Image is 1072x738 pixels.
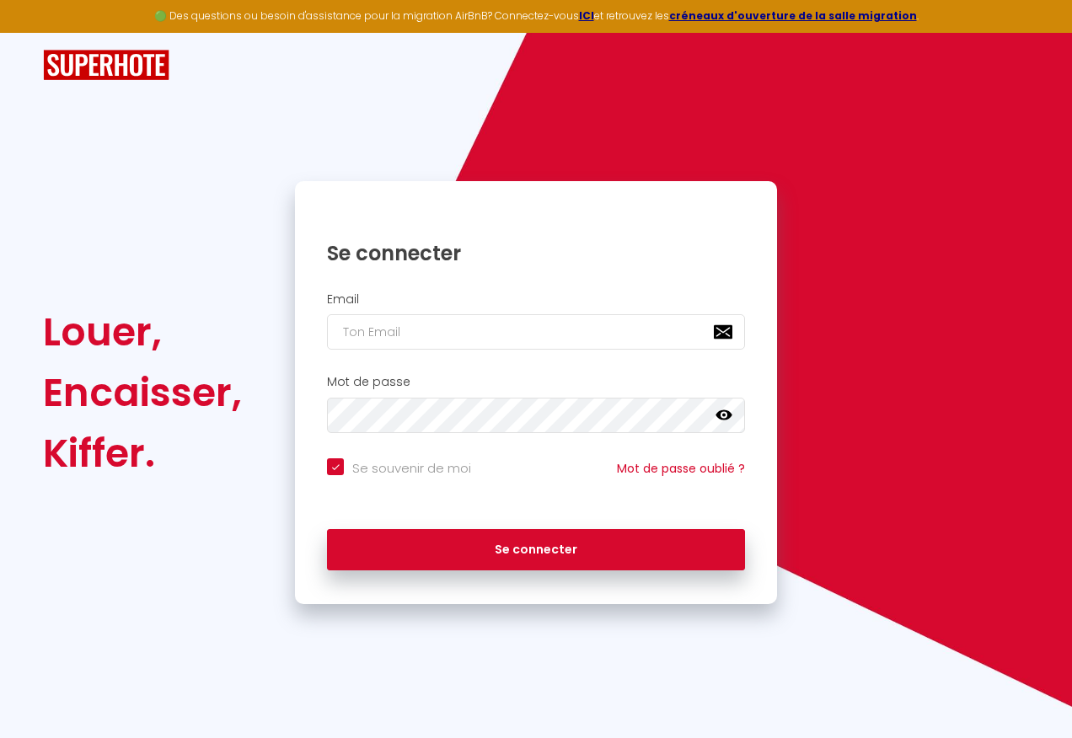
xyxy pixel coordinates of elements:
button: Se connecter [327,529,745,571]
div: Encaisser, [43,362,242,423]
h2: Mot de passe [327,375,745,389]
img: SuperHote logo [43,50,169,81]
a: ICI [579,8,594,23]
h1: Se connecter [327,240,745,266]
input: Ton Email [327,314,745,350]
div: Louer, [43,302,242,362]
a: créneaux d'ouverture de la salle migration [669,8,917,23]
a: Mot de passe oublié ? [617,460,745,477]
div: Kiffer. [43,423,242,484]
h2: Email [327,292,745,307]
